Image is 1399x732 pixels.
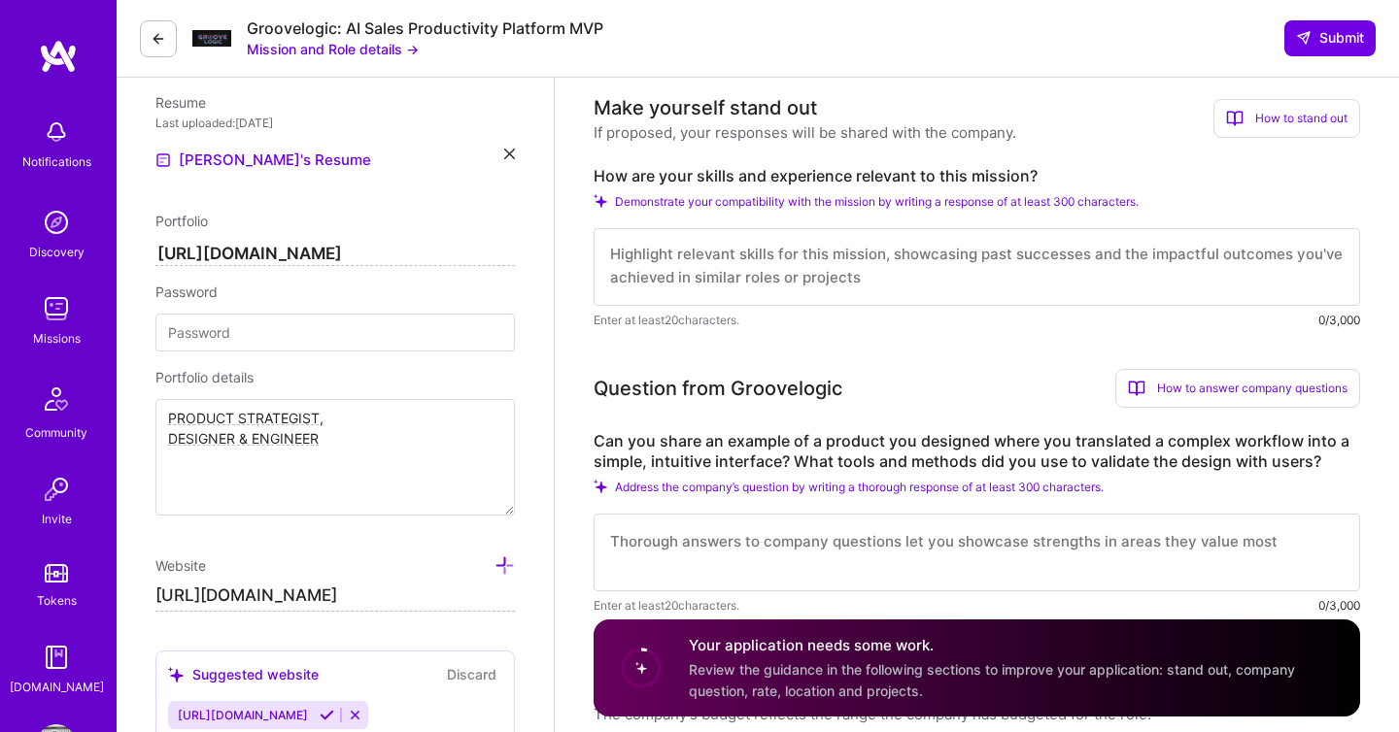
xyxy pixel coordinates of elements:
span: Address the company’s question by writing a thorough response of at least 300 characters. [615,480,1104,494]
span: Review the guidance in the following sections to improve your application: stand out, company que... [689,662,1295,699]
div: 0/3,000 [1318,595,1360,616]
i: icon SendLight [1296,30,1312,46]
span: Enter at least 20 characters. [594,595,739,616]
img: discovery [37,203,76,242]
textarea: PRODUCT STRATEGIST, DESIGNER & ENGINEER [155,399,515,516]
div: How to answer company questions [1115,369,1360,408]
div: Missions [33,328,81,349]
i: icon BookOpen [1226,110,1244,127]
div: Invite [42,509,72,529]
label: Can you share an example of a product you designed where you translated a complex workflow into a... [594,431,1360,472]
input: http://... [155,581,515,612]
span: Enter at least 20 characters. [594,310,739,330]
button: Submit [1284,20,1376,55]
i: icon Close [504,149,515,159]
div: How to stand out [1213,99,1360,138]
span: Submit [1296,28,1364,48]
span: [URL][DOMAIN_NAME] [178,708,308,722]
i: Accept [320,708,334,722]
i: icon LeftArrowDark [151,31,166,47]
div: Make yourself stand out [594,93,817,122]
div: Discovery [29,242,85,262]
div: Notifications [22,151,91,172]
img: Community [33,376,80,422]
img: guide book [37,638,76,677]
div: Last uploaded: [DATE] [155,113,515,133]
button: Mission and Role details → [247,39,419,59]
div: 0/3,000 [1318,310,1360,330]
i: Check [594,194,607,208]
a: [PERSON_NAME]'s Resume [155,149,371,172]
div: If proposed, your responses will be shared with the company. [594,122,1016,143]
div: [DOMAIN_NAME] [10,677,104,697]
span: Resume [155,94,206,111]
input: Password [155,314,515,351]
img: teamwork [37,289,76,328]
div: Password [155,282,515,302]
i: icon BookOpen [1128,380,1145,397]
span: Website [155,557,206,574]
img: logo [39,39,78,74]
img: Invite [37,470,76,509]
div: Suggested website [168,664,319,684]
label: How are your skills and experience relevant to this mission? [594,166,1360,186]
img: Resume [155,152,171,168]
button: Discard [441,663,502,685]
i: Reject [348,708,362,722]
div: Tokens [37,590,77,611]
i: Check [594,480,607,493]
div: Community [25,422,87,443]
div: Portfolio details [155,367,515,387]
span: Portfolio [155,213,208,229]
div: Groovelogic: AI Sales Productivity Platform MVP [247,18,603,39]
img: bell [37,113,76,151]
img: Company Logo [192,30,231,48]
input: http://... [155,243,515,266]
div: Question from Groovelogic [594,374,842,403]
i: icon SuggestedTeams [168,667,185,683]
img: tokens [45,564,68,582]
h4: Your application needs some work. [689,636,1337,656]
span: Demonstrate your compatibility with the mission by writing a response of at least 300 characters. [615,194,1139,209]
